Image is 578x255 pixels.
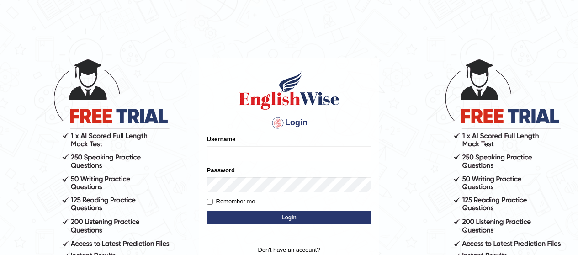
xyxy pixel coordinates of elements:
[207,135,236,143] label: Username
[207,116,371,130] h4: Login
[207,197,255,206] label: Remember me
[207,166,235,175] label: Password
[207,199,213,205] input: Remember me
[237,70,341,111] img: Logo of English Wise sign in for intelligent practice with AI
[207,211,371,224] button: Login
